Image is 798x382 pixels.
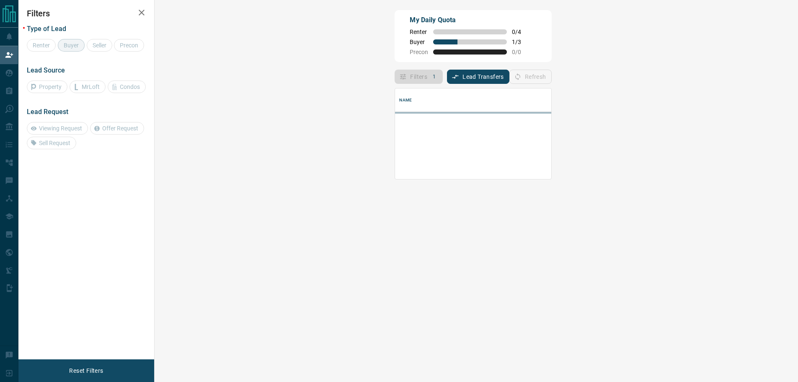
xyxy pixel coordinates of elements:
button: Reset Filters [64,364,108,378]
div: Name [395,88,685,112]
p: My Daily Quota [410,15,530,25]
button: Lead Transfers [447,70,509,84]
span: Renter [410,29,428,35]
span: Lead Source [27,66,65,74]
span: 0 / 0 [512,49,530,55]
span: 0 / 4 [512,29,530,35]
span: 1 / 3 [512,39,530,45]
span: Precon [410,49,428,55]
h2: Filters [27,8,146,18]
span: Type of Lead [27,25,66,33]
span: Lead Request [27,108,68,116]
span: Buyer [410,39,428,45]
div: Name [399,88,412,112]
